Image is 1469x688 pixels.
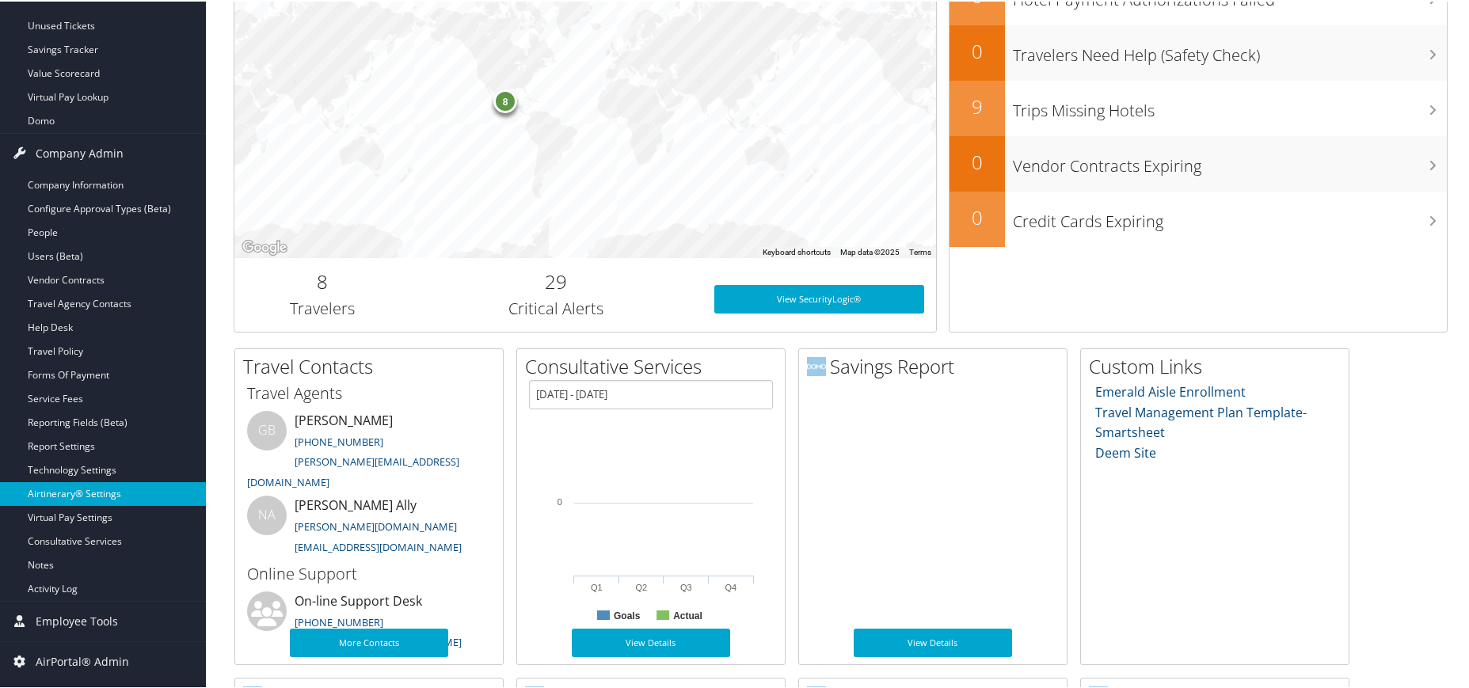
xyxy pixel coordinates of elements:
[1095,382,1246,399] a: Emerald Aisle Enrollment
[246,267,398,294] h2: 8
[246,296,398,318] h3: Travelers
[247,494,287,534] div: NA
[295,433,383,447] a: [PHONE_NUMBER]
[1095,443,1156,460] a: Deem Site
[1013,201,1447,231] h3: Credit Cards Expiring
[950,135,1447,190] a: 0Vendor Contracts Expiring
[36,640,129,680] span: AirPortal® Admin
[950,79,1447,135] a: 9Trips Missing Hotels
[591,581,603,591] text: Q1
[421,296,690,318] h3: Critical Alerts
[558,496,562,505] tspan: 0
[950,203,1005,230] h2: 0
[614,609,641,620] text: Goals
[295,614,383,628] a: [PHONE_NUMBER]
[238,236,291,257] img: Google
[673,609,702,620] text: Actual
[854,627,1012,656] a: View Details
[1013,35,1447,65] h3: Travelers Need Help (Safety Check)
[238,236,291,257] a: Open this area in Google Maps (opens a new window)
[714,283,924,312] a: View SecurityLogic®
[840,246,900,255] span: Map data ©2025
[1089,352,1349,378] h2: Custom Links
[295,518,462,553] a: [PERSON_NAME][DOMAIN_NAME][EMAIL_ADDRESS][DOMAIN_NAME]
[763,245,831,257] button: Keyboard shortcuts
[950,24,1447,79] a: 0Travelers Need Help (Safety Check)
[1013,90,1447,120] h3: Trips Missing Hotels
[290,627,448,656] a: More Contacts
[493,87,517,111] div: 8
[36,132,124,172] span: Company Admin
[36,600,118,640] span: Employee Tools
[807,352,1067,378] h2: Savings Report
[950,36,1005,63] h2: 0
[421,267,690,294] h2: 29
[572,627,730,656] a: View Details
[680,581,692,591] text: Q3
[635,581,647,591] text: Q2
[950,92,1005,119] h2: 9
[725,581,736,591] text: Q4
[909,246,931,255] a: Terms (opens in new tab)
[243,352,503,378] h2: Travel Contacts
[239,590,499,655] li: On-line Support Desk
[247,561,491,583] h3: Online Support
[247,453,459,488] a: [PERSON_NAME][EMAIL_ADDRESS][DOMAIN_NAME]
[950,190,1447,245] a: 0Credit Cards Expiring
[1095,402,1307,440] a: Travel Management Plan Template- Smartsheet
[239,494,499,559] li: [PERSON_NAME] Ally
[239,409,499,494] li: [PERSON_NAME]
[247,381,491,403] h3: Travel Agents
[807,355,826,374] img: domo-logo.png
[950,147,1005,174] h2: 0
[247,409,287,449] div: GB
[525,352,785,378] h2: Consultative Services
[1013,146,1447,176] h3: Vendor Contracts Expiring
